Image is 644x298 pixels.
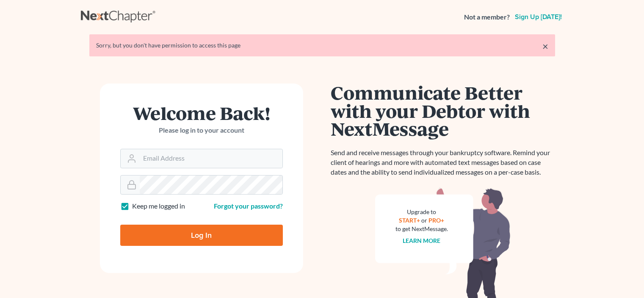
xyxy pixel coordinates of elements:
[331,148,555,177] p: Send and receive messages through your bankruptcy software. Remind your client of hearings and mo...
[140,149,282,168] input: Email Address
[464,12,510,22] strong: Not a member?
[120,225,283,246] input: Log In
[96,41,548,50] div: Sorry, but you don't have permission to access this page
[214,202,283,210] a: Forgot your password?
[395,225,448,233] div: to get NextMessage.
[399,217,420,224] a: START+
[395,208,448,216] div: Upgrade to
[331,84,555,138] h1: Communicate Better with your Debtor with NextMessage
[120,104,283,122] h1: Welcome Back!
[421,217,427,224] span: or
[542,41,548,51] a: ×
[403,237,440,244] a: Learn more
[428,217,444,224] a: PRO+
[513,14,564,20] a: Sign up [DATE]!
[132,201,185,211] label: Keep me logged in
[120,125,283,135] p: Please log in to your account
